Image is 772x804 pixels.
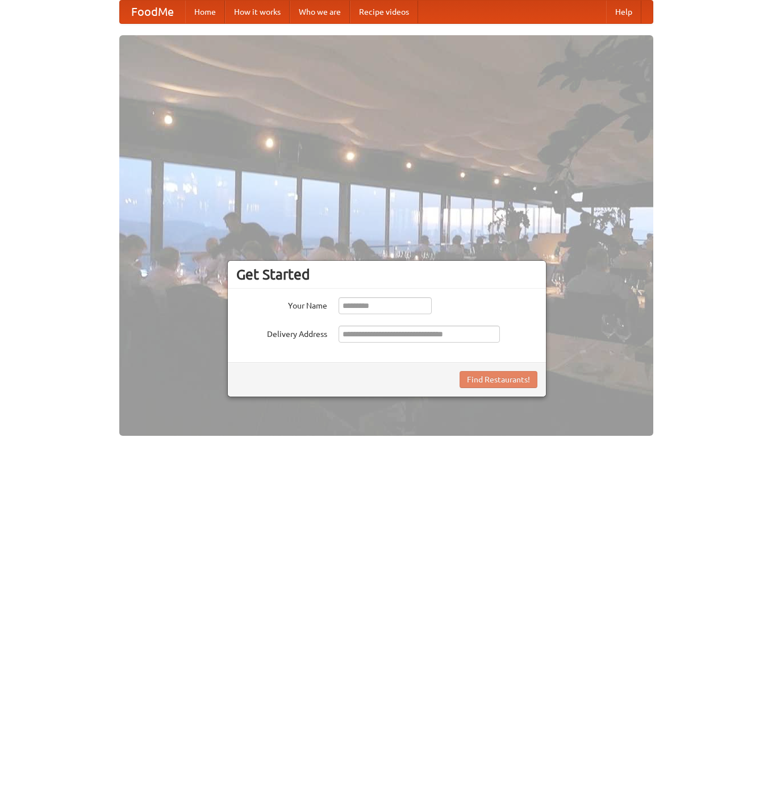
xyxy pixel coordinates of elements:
[225,1,290,23] a: How it works
[120,1,185,23] a: FoodMe
[606,1,641,23] a: Help
[460,371,537,388] button: Find Restaurants!
[236,326,327,340] label: Delivery Address
[290,1,350,23] a: Who we are
[350,1,418,23] a: Recipe videos
[236,266,537,283] h3: Get Started
[185,1,225,23] a: Home
[236,297,327,311] label: Your Name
